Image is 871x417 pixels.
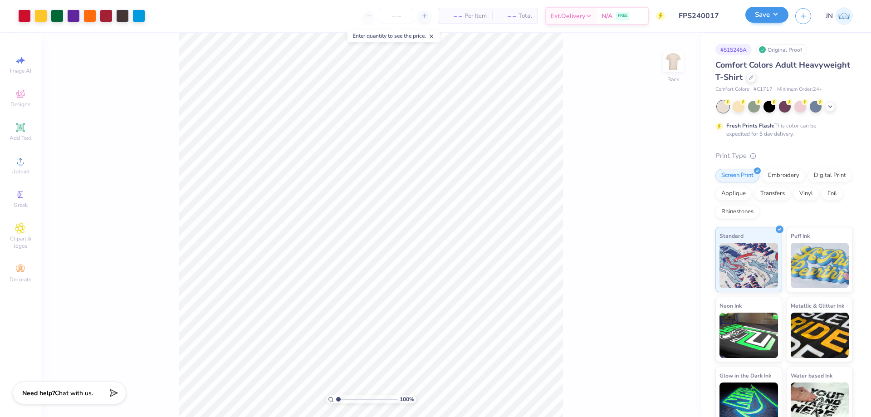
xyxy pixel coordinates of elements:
[379,8,414,24] input: – –
[400,395,414,403] span: 100 %
[754,187,791,201] div: Transfers
[347,29,440,42] div: Enter quantity to see the price.
[777,86,822,93] span: Minimum Order: 24 +
[14,201,28,209] span: Greek
[791,231,810,240] span: Puff Ink
[791,301,844,310] span: Metallic & Glitter Ink
[715,44,752,55] div: # 515245A
[715,151,853,161] div: Print Type
[444,11,462,21] span: – –
[519,11,532,21] span: Total
[756,44,807,55] div: Original Proof
[826,7,853,25] a: JN
[719,313,778,358] img: Neon Ink
[791,371,832,380] span: Water based Ink
[719,301,742,310] span: Neon Ink
[10,67,31,74] span: Image AI
[808,169,852,182] div: Digital Print
[551,11,585,21] span: Est. Delivery
[55,389,93,397] span: Chat with us.
[22,389,55,397] strong: Need help?
[791,243,849,288] img: Puff Ink
[10,276,31,283] span: Decorate
[715,86,749,93] span: Comfort Colors
[667,75,679,83] div: Back
[835,7,853,25] img: Jacky Noya
[791,313,849,358] img: Metallic & Glitter Ink
[10,101,30,108] span: Designs
[719,231,744,240] span: Standard
[498,11,516,21] span: – –
[715,187,752,201] div: Applique
[719,243,778,288] img: Standard
[822,187,843,201] div: Foil
[11,168,29,175] span: Upload
[715,205,759,219] div: Rhinestones
[715,169,759,182] div: Screen Print
[465,11,487,21] span: Per Item
[762,169,805,182] div: Embroidery
[719,371,771,380] span: Glow in the Dark Ink
[672,7,739,25] input: Untitled Design
[754,86,773,93] span: # C1717
[664,53,682,71] img: Back
[618,13,627,19] span: FREE
[826,11,833,21] span: JN
[715,59,850,83] span: Comfort Colors Adult Heavyweight T-Shirt
[726,122,838,138] div: This color can be expedited for 5 day delivery.
[602,11,612,21] span: N/A
[10,134,31,142] span: Add Text
[5,235,36,250] span: Clipart & logos
[726,122,774,129] strong: Fresh Prints Flash:
[745,7,788,23] button: Save
[793,187,819,201] div: Vinyl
